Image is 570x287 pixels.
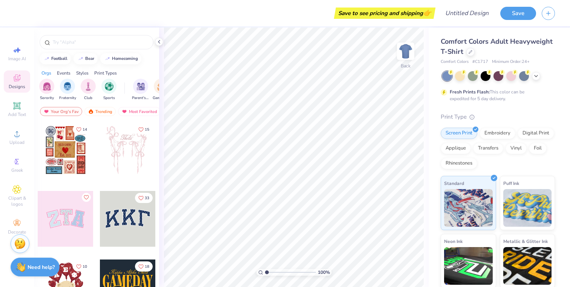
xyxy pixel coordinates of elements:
div: Rhinestones [441,158,477,169]
button: filter button [39,79,54,101]
span: # C1717 [472,59,488,65]
div: filter for Parent's Weekend [132,79,149,101]
span: Comfort Colors [441,59,469,65]
input: Untitled Design [439,6,495,21]
span: Add Text [8,111,26,118]
span: 14 [83,128,87,131]
div: bear [85,56,94,61]
div: Embroidery [480,128,515,139]
button: filter button [101,79,116,101]
img: Puff Ink [503,189,552,227]
span: Standard [444,179,464,187]
button: Like [135,261,153,272]
img: Sorority Image [43,82,51,91]
button: filter button [59,79,76,101]
button: Save [500,7,536,20]
span: Sorority [40,95,54,101]
img: Standard [444,189,493,227]
span: 10 [83,265,87,269]
img: Parent's Weekend Image [136,82,145,91]
div: Back [401,63,411,69]
span: Clipart & logos [4,195,30,207]
span: Comfort Colors Adult Heavyweight T-Shirt [441,37,553,56]
button: homecoming [100,53,141,64]
span: Image AI [8,56,26,62]
div: Vinyl [506,143,527,154]
img: Fraternity Image [63,82,72,91]
img: Neon Ink [444,247,493,285]
img: Sports Image [105,82,113,91]
button: filter button [153,79,170,101]
div: Your Org's Fav [40,107,82,116]
img: Back [398,44,413,59]
img: Metallic & Glitter Ink [503,247,552,285]
div: Events [57,70,70,76]
div: filter for Sorority [39,79,54,101]
img: most_fav.gif [121,109,127,114]
div: filter for Game Day [153,79,170,101]
div: Transfers [473,143,503,154]
span: Parent's Weekend [132,95,149,101]
span: 100 % [318,269,330,276]
img: trend_line.gif [104,56,110,61]
div: Foil [529,143,547,154]
button: bear [74,53,98,64]
span: Sports [103,95,115,101]
div: filter for Sports [101,79,116,101]
span: 15 [145,128,149,131]
span: 👉 [423,8,431,17]
button: football [40,53,71,64]
span: Neon Ink [444,237,463,245]
div: Print Types [94,70,117,76]
img: Club Image [84,82,92,91]
strong: Fresh Prints Flash: [450,89,490,95]
input: Try "Alpha" [52,38,149,46]
div: filter for Club [81,79,96,101]
span: Designs [9,84,25,90]
button: Like [73,124,90,134]
div: Applique [441,143,471,154]
div: Trending [84,107,116,116]
span: Upload [9,139,25,145]
button: filter button [81,79,96,101]
img: trend_line.gif [78,56,84,61]
span: Puff Ink [503,179,519,187]
button: Like [73,261,90,272]
img: Game Day Image [157,82,166,91]
div: Save to see pricing and shipping [336,8,434,19]
button: filter button [132,79,149,101]
div: Styles [76,70,89,76]
img: trend_line.gif [44,56,50,61]
button: Like [135,124,153,134]
span: Metallic & Glitter Ink [503,237,548,245]
div: Screen Print [441,128,477,139]
div: Print Type [441,113,555,121]
img: trending.gif [88,109,94,114]
div: Digital Print [518,128,554,139]
span: Club [84,95,92,101]
img: most_fav.gif [43,109,49,114]
div: homecoming [112,56,138,61]
div: football [51,56,67,61]
span: Decorate [8,229,26,235]
div: filter for Fraternity [59,79,76,101]
span: 33 [145,196,149,200]
span: Minimum Order: 24 + [492,59,530,65]
strong: Need help? [28,264,55,271]
span: Game Day [153,95,170,101]
span: Fraternity [59,95,76,101]
span: Greek [11,167,23,173]
button: Like [82,193,91,202]
div: Orgs [41,70,51,76]
div: Most Favorited [118,107,161,116]
button: Like [135,193,153,203]
div: This color can be expedited for 5 day delivery. [450,89,542,102]
span: 18 [145,265,149,269]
